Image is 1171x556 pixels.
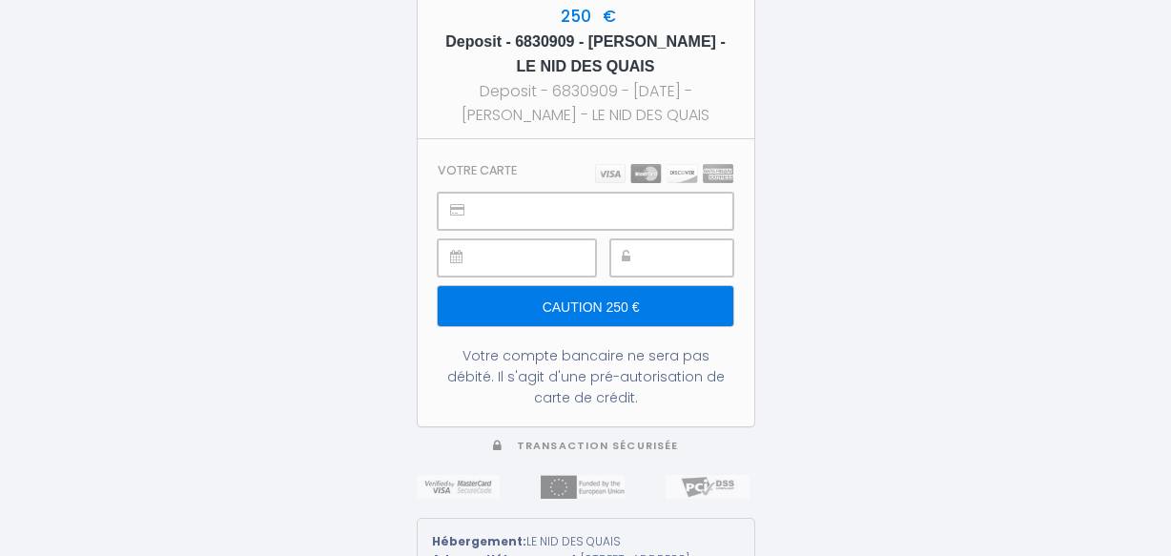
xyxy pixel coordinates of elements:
strong: Hébergement: [432,533,526,549]
div: Deposit - 6830909 - [DATE] - [PERSON_NAME] - LE NID DES QUAIS [435,79,737,127]
h3: Votre carte [438,163,517,177]
h5: Deposit - 6830909 - [PERSON_NAME] - LE NID DES QUAIS [435,30,737,79]
input: Caution 250 € [438,286,732,326]
iframe: Secure payment input frame [481,240,594,276]
iframe: Secure payment input frame [653,240,732,276]
span: Transaction sécurisée [517,439,678,453]
iframe: Secure payment input frame [481,194,731,229]
img: carts.png [595,164,733,183]
span: 250 € [556,5,616,28]
div: Votre compte bancaire ne sera pas débité. Il s'agit d'une pré-autorisation de carte de crédit. [438,345,732,408]
div: LE NID DES QUAIS [432,533,740,551]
